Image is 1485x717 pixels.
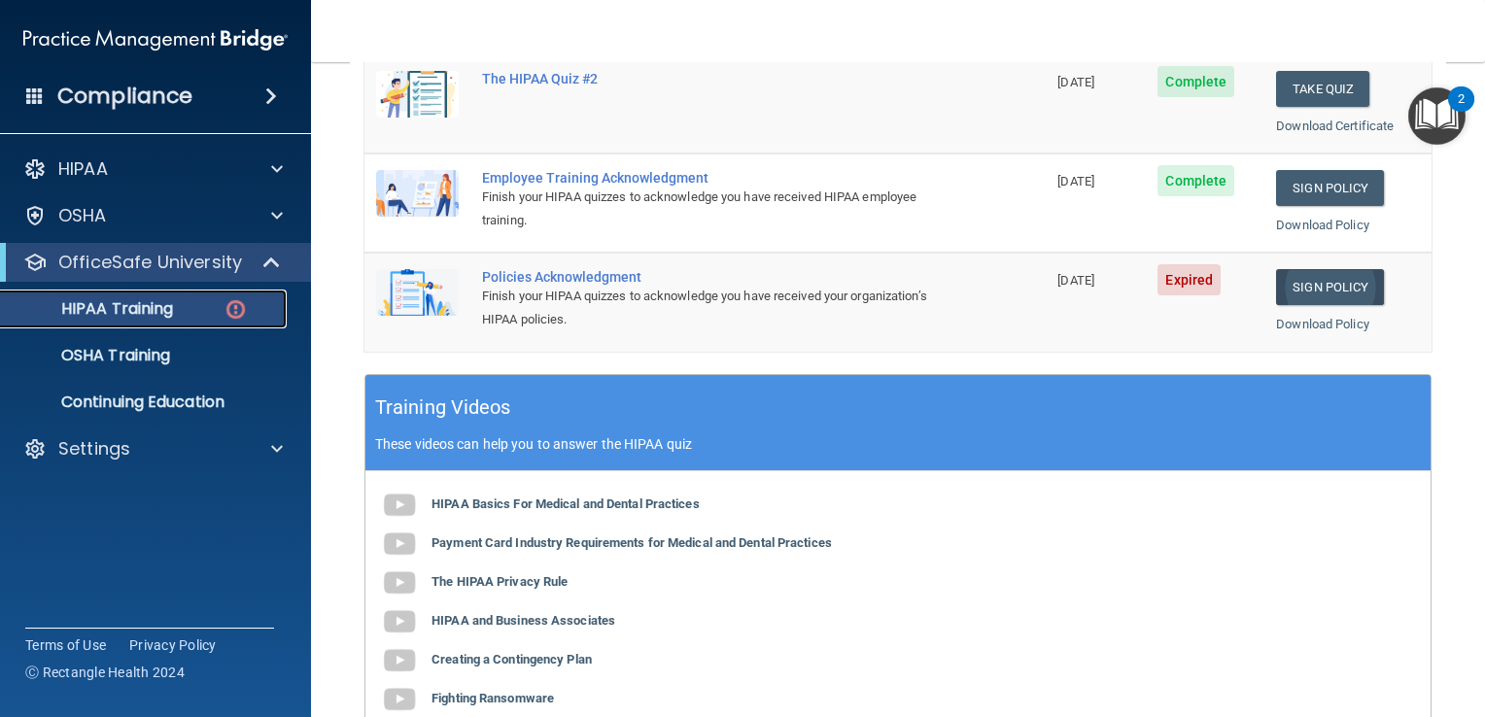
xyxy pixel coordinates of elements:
[23,20,288,59] img: PMB logo
[13,299,173,319] p: HIPAA Training
[482,186,949,232] div: Finish your HIPAA quizzes to acknowledge you have received HIPAA employee training.
[482,269,949,285] div: Policies Acknowledgment
[129,635,217,655] a: Privacy Policy
[23,157,283,181] a: HIPAA
[1276,119,1394,133] a: Download Certificate
[432,574,568,589] b: The HIPAA Privacy Rule
[482,285,949,331] div: Finish your HIPAA quizzes to acknowledge you have received your organization’s HIPAA policies.
[58,437,130,461] p: Settings
[1157,66,1234,97] span: Complete
[1057,174,1094,188] span: [DATE]
[1276,317,1369,331] a: Download Policy
[380,486,419,525] img: gray_youtube_icon.38fcd6cc.png
[375,391,511,425] h5: Training Videos
[1157,165,1234,196] span: Complete
[58,251,242,274] p: OfficeSafe University
[25,635,106,655] a: Terms of Use
[432,496,700,511] b: HIPAA Basics For Medical and Dental Practices
[1057,75,1094,89] span: [DATE]
[380,563,419,602] img: gray_youtube_icon.38fcd6cc.png
[432,691,554,705] b: Fighting Ransomware
[1276,71,1369,107] button: Take Quiz
[380,602,419,641] img: gray_youtube_icon.38fcd6cc.png
[57,83,192,110] h4: Compliance
[482,71,949,86] div: The HIPAA Quiz #2
[432,535,832,550] b: Payment Card Industry Requirements for Medical and Dental Practices
[1408,87,1466,145] button: Open Resource Center, 2 new notifications
[432,652,592,666] b: Creating a Contingency Plan
[1276,218,1369,232] a: Download Policy
[13,393,278,412] p: Continuing Education
[23,437,283,461] a: Settings
[482,170,949,186] div: Employee Training Acknowledgment
[380,641,419,680] img: gray_youtube_icon.38fcd6cc.png
[1276,170,1384,206] a: Sign Policy
[380,525,419,563] img: gray_youtube_icon.38fcd6cc.png
[432,613,615,628] b: HIPAA and Business Associates
[23,251,282,274] a: OfficeSafe University
[1150,582,1462,659] iframe: Drift Widget Chat Controller
[58,157,108,181] p: HIPAA
[1458,99,1465,124] div: 2
[1276,269,1384,305] a: Sign Policy
[1057,273,1094,288] span: [DATE]
[1157,264,1221,295] span: Expired
[224,297,248,322] img: danger-circle.6113f641.png
[13,346,170,365] p: OSHA Training
[375,436,1421,452] p: These videos can help you to answer the HIPAA quiz
[23,204,283,227] a: OSHA
[25,663,185,682] span: Ⓒ Rectangle Health 2024
[58,204,107,227] p: OSHA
